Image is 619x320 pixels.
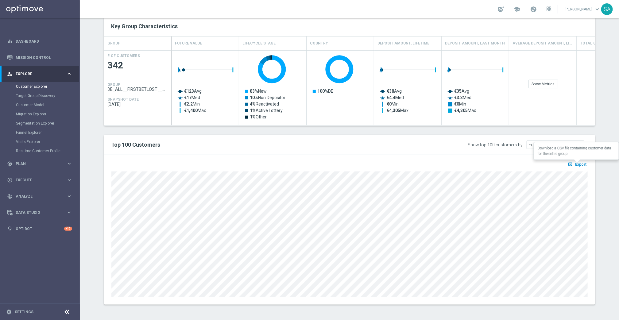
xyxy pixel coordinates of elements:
h4: SNAPSHOT DATE [108,97,139,102]
a: Migration Explorer [16,112,64,117]
div: Customer Explorer [16,82,79,91]
tspan: €38 [387,89,394,94]
div: Funnel Explorer [16,128,79,137]
button: equalizer Dashboard [7,39,72,44]
text: Max [184,108,206,113]
span: school [513,6,520,13]
tspan: €2.2 [184,102,193,106]
a: Settings [15,310,33,314]
span: Analyze [16,195,66,198]
h2: Key Group Characteristics [111,23,588,30]
div: Migration Explorer [16,110,79,119]
div: Press SPACE to select this row. [104,50,172,125]
span: 342 [108,60,168,71]
i: keyboard_arrow_right [66,161,72,167]
a: Optibot [16,221,64,237]
div: Dashboard [7,33,72,49]
tspan: €3.3 [454,95,463,100]
button: track_changes Analyze keyboard_arrow_right [7,194,72,199]
tspan: 4% [250,102,256,106]
text: Med [184,95,200,100]
h4: GROUP [108,38,121,49]
div: Segmentation Explorer [16,119,79,128]
h4: Deposit Amount, Last Month [445,38,505,49]
a: Mission Control [16,49,72,66]
a: Customer Explorer [16,84,64,89]
div: Optibot [7,221,72,237]
text: Min [454,102,466,106]
div: Mission Control [7,49,72,66]
span: Execute [16,178,66,182]
i: gps_fixed [7,161,13,167]
a: Funnel Explorer [16,130,64,135]
div: Visits Explorer [16,137,79,146]
tspan: 83% [250,89,258,94]
text: Avg [454,89,469,94]
h4: Deposit Amount, Lifetime [378,38,430,49]
button: Data Studio keyboard_arrow_right [7,210,72,215]
span: Explore [16,72,66,76]
button: gps_fixed Plan keyboard_arrow_right [7,161,72,166]
tspan: €0 [454,102,459,106]
i: keyboard_arrow_right [66,71,72,77]
text: Other [250,114,267,119]
tspan: €0 [387,102,392,106]
div: Execute [7,177,66,183]
div: Show Metrics [528,80,558,88]
span: DE_ALL__FIRSTBETLOST__NVIP_EMA_AUT_MIX [108,87,168,92]
i: keyboard_arrow_right [66,193,72,199]
div: SA [601,3,613,15]
tspan: 1% [250,114,256,119]
a: Dashboard [16,33,72,49]
i: open_in_browser [568,162,575,167]
h4: # OF CUSTOMERS [108,54,140,58]
button: person_search Explore keyboard_arrow_right [7,71,72,76]
div: Data Studio [7,210,66,215]
text: Avg [387,89,402,94]
a: Target Group Discovery [16,93,64,98]
text: Min [184,102,200,106]
tspan: 1% [250,108,256,113]
text: DE [317,89,333,94]
div: Realtime Customer Profile [16,146,79,156]
div: +10 [64,227,72,231]
button: open_in_browser Export [567,160,588,168]
button: Mission Control [7,55,72,60]
text: Max [387,108,408,113]
h4: GROUP [108,83,121,87]
tspan: €123 [184,89,194,94]
button: play_circle_outline Execute keyboard_arrow_right [7,178,72,183]
tspan: €4,305 [454,108,468,113]
text: Non Depositor [250,95,285,100]
div: Show top 100 customers by [468,142,523,148]
tspan: 100% [317,89,328,94]
i: person_search [7,71,13,77]
div: Customer Model [16,100,79,110]
text: Med [454,95,471,100]
button: lightbulb Optibot +10 [7,226,72,231]
tspan: €4.4 [387,95,396,100]
div: Target Group Discovery [16,91,79,100]
tspan: €4,305 [387,108,400,113]
i: keyboard_arrow_right [66,177,72,183]
tspan: €1,400 [184,108,198,113]
i: equalizer [7,39,13,44]
text: Max [454,108,476,113]
text: Avg [184,89,202,94]
i: play_circle_outline [7,177,13,183]
i: track_changes [7,194,13,199]
h4: Average Deposit Amount, Lifetime [513,38,573,49]
text: New [250,89,267,94]
a: Customer Model [16,102,64,107]
a: [PERSON_NAME]keyboard_arrow_down [564,5,601,14]
tspan: €17 [184,95,192,100]
div: Analyze [7,194,66,199]
span: 2025-08-28 [108,102,168,107]
text: Reactivated [250,102,279,106]
span: Plan [16,162,66,166]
